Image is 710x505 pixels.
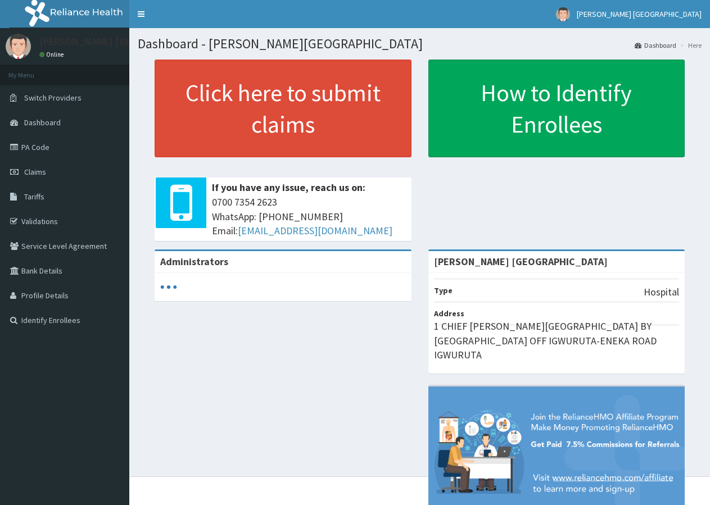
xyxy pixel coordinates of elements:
[160,255,228,268] b: Administrators
[24,117,61,128] span: Dashboard
[677,40,702,50] li: Here
[24,93,82,103] span: Switch Providers
[6,34,31,59] img: User Image
[39,37,208,47] p: [PERSON_NAME] [GEOGRAPHIC_DATA]
[212,181,365,194] b: If you have any issue, reach us on:
[138,37,702,51] h1: Dashboard - [PERSON_NAME][GEOGRAPHIC_DATA]
[160,279,177,295] svg: audio-loading
[39,51,66,58] a: Online
[434,319,680,362] p: 1 CHIEF [PERSON_NAME][GEOGRAPHIC_DATA] BY [GEOGRAPHIC_DATA] OFF IGWURUTA-ENEKA ROAD IGWURUTA
[434,255,608,268] strong: [PERSON_NAME] [GEOGRAPHIC_DATA]
[428,60,685,157] a: How to Identify Enrollees
[238,224,392,237] a: [EMAIL_ADDRESS][DOMAIN_NAME]
[644,285,679,299] p: Hospital
[434,308,464,319] b: Address
[635,40,676,50] a: Dashboard
[434,285,453,295] b: Type
[212,195,406,238] span: 0700 7354 2623 WhatsApp: [PHONE_NUMBER] Email:
[24,167,46,177] span: Claims
[556,7,570,21] img: User Image
[24,192,44,202] span: Tariffs
[155,60,411,157] a: Click here to submit claims
[577,9,702,19] span: [PERSON_NAME] [GEOGRAPHIC_DATA]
